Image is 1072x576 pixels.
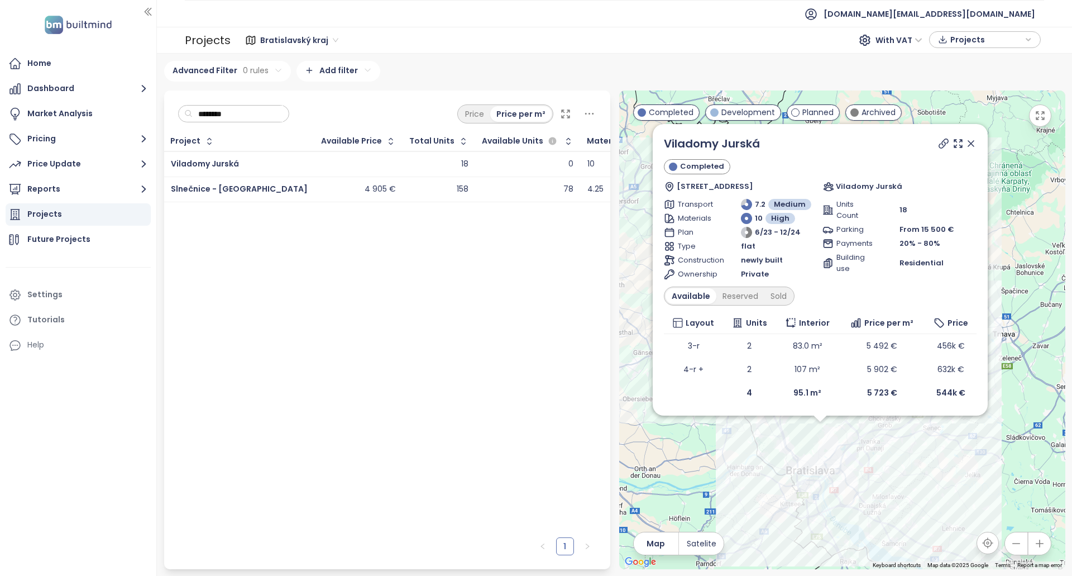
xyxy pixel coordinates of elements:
[741,255,783,266] span: newly built
[678,241,716,252] span: Type
[679,532,724,555] button: Satelite
[6,284,151,306] a: Settings
[587,137,626,145] div: Materials
[321,137,382,145] div: Available Price
[6,334,151,356] div: Help
[568,159,573,169] div: 0
[557,538,573,555] a: 1
[864,317,913,329] span: Price per m²
[587,159,595,169] div: 10
[678,199,716,210] span: Transport
[678,255,716,266] span: Construction
[6,103,151,125] a: Market Analysis
[947,317,968,329] span: Price
[482,137,543,145] span: Available Units
[836,181,902,192] span: Viladomy Jurská
[27,56,51,70] div: Home
[457,184,468,194] div: 158
[664,136,760,151] a: Viladomy Jurská
[824,1,1035,27] span: [DOMAIN_NAME][EMAIL_ADDRESS][DOMAIN_NAME]
[6,53,151,75] a: Home
[6,203,151,226] a: Projects
[774,199,806,210] span: Medium
[680,161,724,172] span: Completed
[649,106,693,118] span: Completed
[534,537,552,555] li: Previous Page
[647,537,665,550] span: Map
[721,106,775,118] span: Development
[741,269,769,280] span: Private
[678,227,716,238] span: Plan
[867,340,897,351] span: 5 492 €
[899,224,954,235] span: From 15 500 €
[27,232,90,246] div: Future Projects
[746,317,767,329] span: Units
[799,317,830,329] span: Interior
[755,199,765,210] span: 7.2
[873,561,921,569] button: Keyboard shortcuts
[6,309,151,331] a: Tutorials
[365,184,396,194] div: 4 905 €
[723,334,776,358] td: 2
[622,555,659,569] a: Open this area in Google Maps (opens a new window)
[27,288,63,302] div: Settings
[482,135,559,148] div: Available Units
[185,29,231,51] div: Projects
[6,178,151,201] button: Reports
[836,252,875,274] span: Building use
[867,387,897,398] b: 5 723 €
[755,213,763,224] span: 10
[170,137,200,145] div: Project
[27,207,62,221] div: Projects
[678,213,716,224] span: Materials
[936,387,965,398] b: 544k €
[6,78,151,100] button: Dashboard
[899,258,944,269] span: Residential
[755,227,801,238] span: 6/23 - 12/24
[243,64,269,77] span: 0 rules
[862,106,896,118] span: Archived
[6,128,151,150] button: Pricing
[687,537,716,550] span: Satelite
[260,32,338,49] span: Bratislavský kraj
[563,184,573,194] div: 78
[937,340,965,351] span: 456k €
[746,387,752,398] b: 4
[776,334,839,358] td: 83.0 m²
[584,543,591,550] span: right
[6,229,151,251] a: Future Projects
[935,31,1035,48] div: button
[802,106,834,118] span: Planned
[793,387,821,398] b: 95.1 m²
[578,537,596,555] button: right
[164,61,291,82] div: Advanced Filter
[950,31,1022,48] span: Projects
[459,106,490,122] div: Price
[171,158,239,169] a: Viladomy Jurská
[622,555,659,569] img: Google
[764,288,793,304] div: Sold
[771,213,789,224] span: High
[995,562,1011,568] a: Terms (opens in new tab)
[578,537,596,555] li: Next Page
[664,358,723,381] td: 4-r +
[899,238,940,249] span: 20% - 80%
[666,288,716,304] div: Available
[461,159,468,169] div: 18
[741,241,755,252] span: flat
[867,364,897,375] span: 5 902 €
[27,157,81,171] div: Price Update
[716,288,764,304] div: Reserved
[677,181,753,192] span: [STREET_ADDRESS]
[899,204,907,216] span: 18
[836,224,875,235] span: Parking
[836,199,875,221] span: Units Count
[534,537,552,555] button: left
[836,238,875,249] span: Payments
[409,137,454,145] div: Total Units
[937,364,964,375] span: 632k €
[634,532,678,555] button: Map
